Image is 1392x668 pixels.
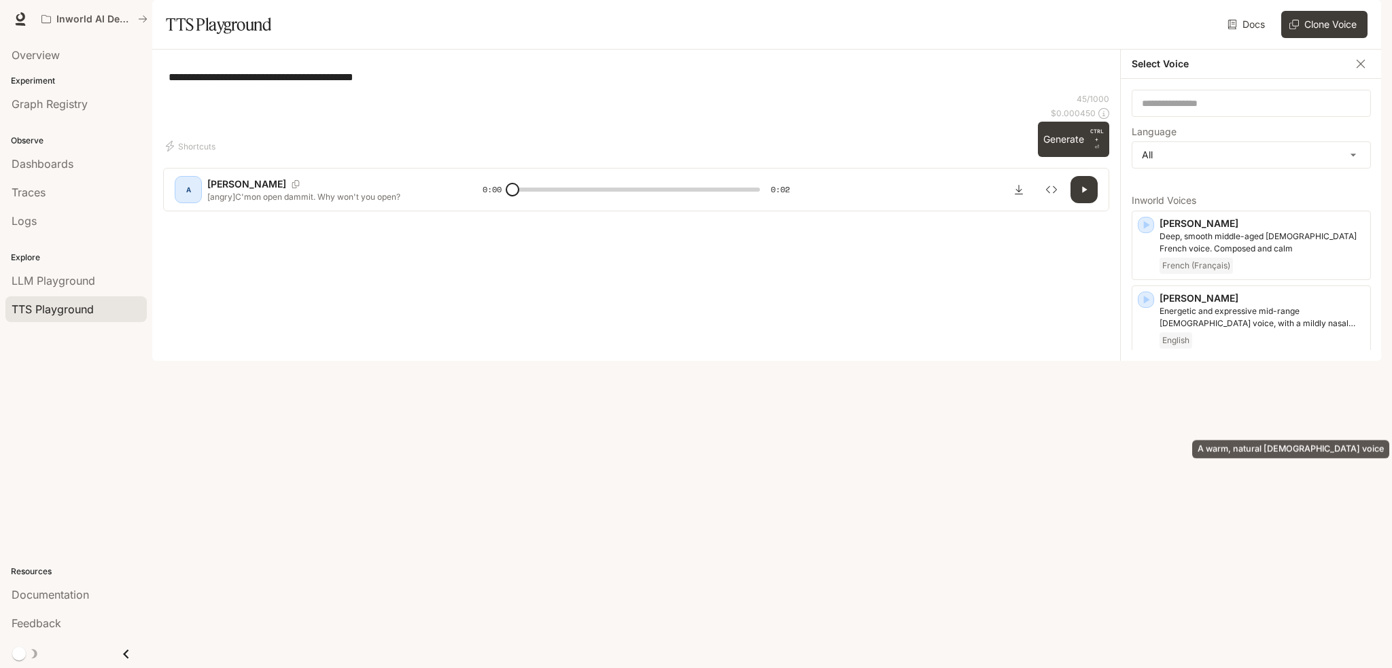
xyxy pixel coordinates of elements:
button: Inspect [1038,176,1065,203]
p: $ 0.000450 [1051,107,1096,119]
button: Clone Voice [1281,11,1368,38]
span: French (Français) [1160,258,1233,274]
p: Inworld Voices [1132,196,1371,205]
h1: TTS Playground [166,11,271,38]
button: GenerateCTRL +⏎ [1038,122,1109,157]
p: [PERSON_NAME] [207,177,286,191]
button: Copy Voice ID [286,180,305,188]
p: [angry]C'mon open dammit. Why won't you open? [207,191,450,203]
button: Download audio [1005,176,1032,203]
div: A [177,179,199,200]
p: 45 / 1000 [1077,93,1109,105]
p: [PERSON_NAME] [1160,217,1365,230]
p: Deep, smooth middle-aged male French voice. Composed and calm [1160,230,1365,255]
a: Docs [1225,11,1270,38]
span: English [1160,332,1192,349]
div: All [1132,142,1370,168]
button: Shortcuts [163,135,221,157]
span: 0:00 [483,183,502,196]
p: ⏎ [1090,127,1104,152]
p: CTRL + [1090,127,1104,143]
p: Language [1132,127,1177,137]
p: Inworld AI Demos [56,14,133,25]
p: [PERSON_NAME] [1160,292,1365,305]
p: Energetic and expressive mid-range male voice, with a mildly nasal quality [1160,305,1365,330]
button: All workspaces [35,5,154,33]
span: 0:02 [771,183,790,196]
div: A warm, natural [DEMOGRAPHIC_DATA] voice [1192,440,1389,459]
